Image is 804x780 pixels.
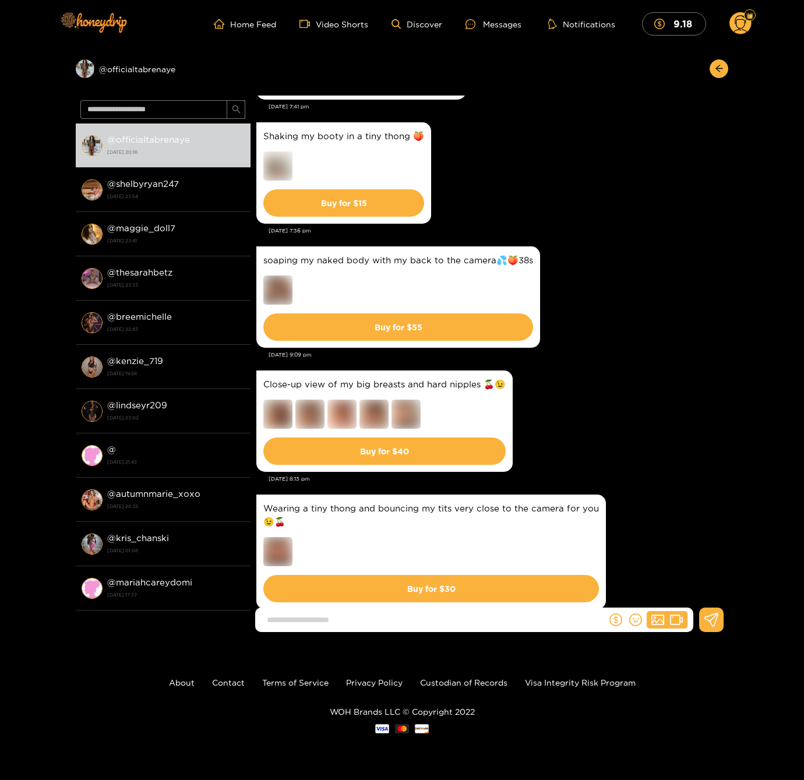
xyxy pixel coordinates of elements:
img: preview [263,151,292,181]
a: Visa Integrity Risk Program [525,678,636,687]
p: Close-up view of my big breasts and hard nipples 🍒😉 [263,377,506,391]
strong: @ breemichelle [107,312,172,322]
strong: [DATE] 22:43 [107,324,245,334]
img: conversation [82,357,103,377]
strong: @ maggie_doll7 [107,223,175,233]
strong: [DATE] 21:43 [107,457,245,467]
button: Buy for $15 [263,189,424,217]
img: conversation [82,268,103,289]
strong: @ kris_chanski [107,533,169,543]
button: Buy for $40 [263,437,506,465]
div: Messages [466,17,521,31]
strong: @ shelbyryan247 [107,179,179,189]
div: Jul. 18, 7:31 pm [256,495,606,609]
a: Custodian of Records [420,678,507,687]
strong: [DATE] 23:02 [107,412,245,423]
strong: [DATE] 19:58 [107,368,245,379]
p: soaping my naked body with my back to the camera💦🍑38s [263,253,533,267]
img: kgRot_thumb.jpg [359,400,389,429]
div: [DATE] 8:13 pm [269,475,722,483]
img: ZkbYT_thumb.jpg [295,400,325,429]
img: tJSSp_thumb.jpg [263,400,292,429]
button: Buy for $30 [263,575,599,602]
img: conversation [82,135,103,156]
strong: [DATE] 17:37 [107,590,245,600]
img: conversation [82,534,103,555]
strong: [DATE] 20:16 [107,147,245,157]
span: dollar [609,613,622,626]
a: Terms of Service [262,678,329,687]
div: Jul. 14, 7:36 pm [256,122,431,224]
img: conversation [82,445,103,466]
strong: @ mariahcareydomi [107,577,192,587]
strong: @ thesarahbetz [107,267,172,277]
a: Home Feed [214,19,276,29]
strong: [DATE] 20:55 [107,501,245,511]
span: smile [629,613,642,626]
p: Wearing a tiny thong and bouncing my tits very close to the camera for you 😉🍒 [263,502,599,528]
img: conversation [82,312,103,333]
span: video-camera [670,613,683,626]
div: Jul. 16, 9:09 pm [256,246,540,348]
strong: @ lindseyr209 [107,400,167,410]
img: conversation [82,578,103,599]
img: conversation [82,179,103,200]
strong: [DATE] 23:41 [107,235,245,246]
span: video-camera [299,19,316,29]
span: search [232,105,241,115]
span: arrow-left [715,64,724,74]
strong: @ autumnmarie_xoxo [107,489,200,499]
strong: [DATE] 23:54 [107,191,245,202]
span: home [214,19,230,29]
img: preview [263,276,292,305]
p: Shaking my booty in a tiny thong 🍑 [263,129,424,143]
div: Jul. 17, 8:13 pm [256,370,513,472]
button: dollar [607,611,625,629]
a: Video Shorts [299,19,368,29]
a: Privacy Policy [346,678,403,687]
img: preview [263,537,292,566]
button: picturevideo-camera [647,611,687,629]
a: About [169,678,195,687]
strong: @ [107,444,116,454]
img: conversation [82,224,103,245]
a: Contact [212,678,245,687]
strong: [DATE] 01:08 [107,545,245,556]
div: [DATE] 9:09 pm [269,351,722,359]
img: umviR_thumb.jpg [327,400,357,429]
mark: 9.18 [672,17,694,30]
div: [DATE] 7:41 pm [269,103,722,111]
div: @officialtabrenaye [76,59,251,78]
span: dollar [654,19,671,29]
strong: @ kenzie_719 [107,356,163,366]
a: Discover [392,19,442,29]
img: Fan Level [746,12,753,19]
button: Buy for $55 [263,313,533,341]
strong: @ officialtabrenaye [107,135,190,144]
button: arrow-left [710,59,728,78]
button: 9.18 [642,12,706,35]
strong: [DATE] 23:33 [107,280,245,290]
span: picture [651,613,664,626]
img: conversation [82,489,103,510]
button: search [227,100,245,119]
div: [DATE] 7:36 pm [269,227,722,235]
img: conversation [82,401,103,422]
img: 3SfqT_thumb.jpg [392,400,421,429]
button: Notifications [545,18,619,30]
